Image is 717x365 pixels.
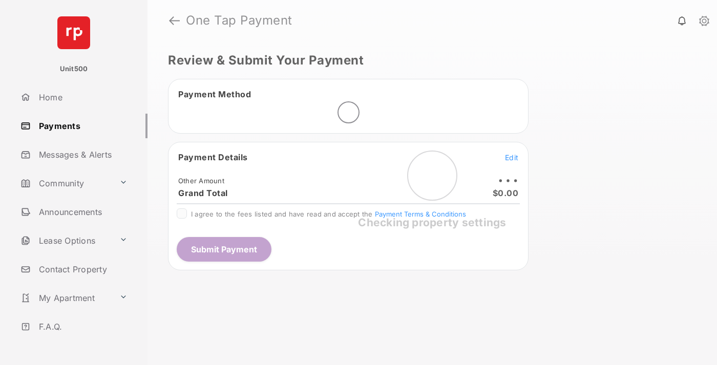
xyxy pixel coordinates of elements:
span: Checking property settings [358,216,506,228]
a: Payments [16,114,147,138]
a: Home [16,85,147,110]
p: Unit500 [60,64,88,74]
a: Community [16,171,115,196]
a: Lease Options [16,228,115,253]
a: Messages & Alerts [16,142,147,167]
a: Announcements [16,200,147,224]
a: My Apartment [16,286,115,310]
a: Contact Property [16,257,147,282]
img: svg+xml;base64,PHN2ZyB4bWxucz0iaHR0cDovL3d3dy53My5vcmcvMjAwMC9zdmciIHdpZHRoPSI2NCIgaGVpZ2h0PSI2NC... [57,16,90,49]
a: F.A.Q. [16,314,147,339]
